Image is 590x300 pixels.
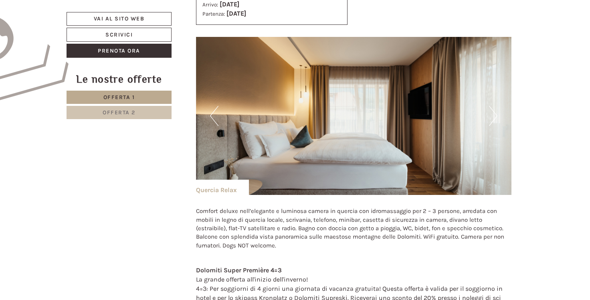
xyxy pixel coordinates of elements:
b: [DATE] [220,0,239,8]
div: Quercia Relax [196,180,249,195]
div: mercoledì [136,6,179,20]
button: Next [489,106,497,126]
a: Vai al sito web [67,12,172,26]
p: Comfort deluxe nell’elegante e luminosa camera in quercia con idromassaggio per 2 – 3 persone, ar... [196,207,512,250]
div: Buon giorno, come possiamo aiutarla? [6,22,130,46]
span: Offerta 1 [103,94,135,101]
a: Scrivici [67,28,172,42]
button: Invia [273,211,315,225]
small: 10:28 [12,39,126,45]
small: Arrivo: [202,2,218,8]
span: Offerta 2 [103,109,135,116]
div: Le nostre offerte [67,72,172,87]
button: Previous [210,106,218,126]
img: image [196,37,512,195]
small: Partenza: [202,11,225,17]
div: Hotel B&B Feldmessner [12,23,126,30]
div: Dolomiti Super Première 4=3 [196,266,512,275]
a: Prenota ora [67,44,172,58]
b: [DATE] [226,10,246,17]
